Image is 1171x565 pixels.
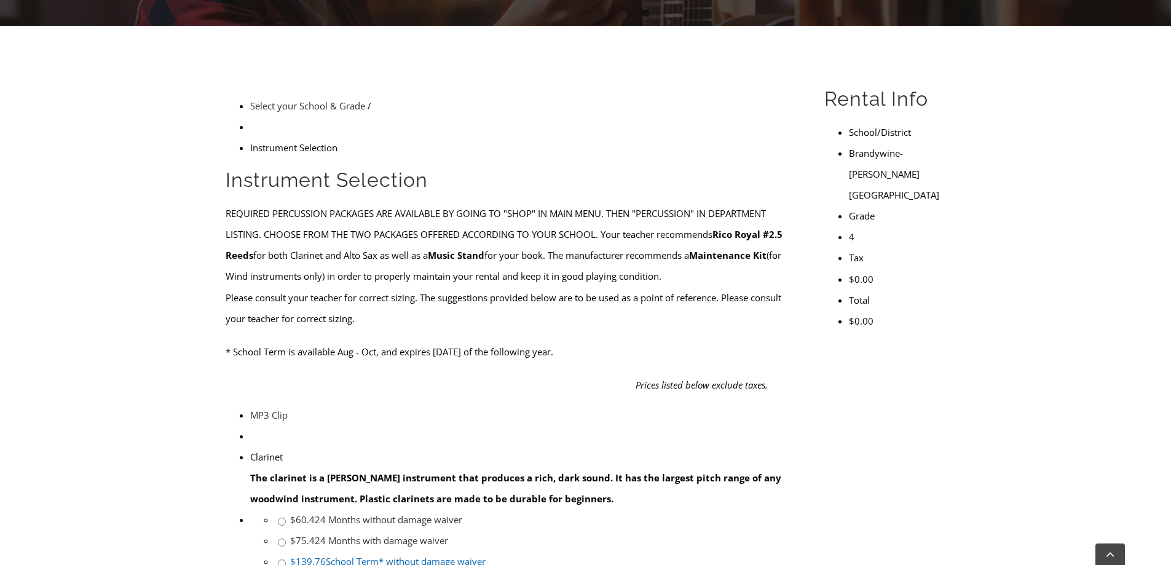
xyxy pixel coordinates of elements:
[250,137,795,158] li: Instrument Selection
[849,143,945,205] li: Brandywine-[PERSON_NAME][GEOGRAPHIC_DATA]
[428,249,484,261] strong: Music Stand
[368,100,371,112] span: /
[636,379,768,391] em: Prices listed below exclude taxes.
[849,205,945,226] li: Grade
[290,513,320,526] span: $60.42
[849,247,945,268] li: Tax
[689,249,767,261] strong: Maintenance Kit
[849,269,945,290] li: $0.00
[226,167,795,193] h2: Instrument Selection
[226,287,795,329] p: Please consult your teacher for correct sizing. The suggestions provided below are to be used as ...
[290,534,320,547] span: $75.42
[226,341,795,362] p: * School Term is available Aug - Oct, and expires [DATE] of the following year.
[849,122,945,143] li: School/District
[849,310,945,331] li: $0.00
[250,472,781,505] strong: The clarinet is a [PERSON_NAME] instrument that produces a rich, dark sound. It has the largest p...
[290,513,462,526] a: $60.424 Months without damage waiver
[250,409,288,421] a: MP3 Clip
[250,100,365,112] a: Select your School & Grade
[849,226,945,247] li: 4
[824,86,945,112] h2: Rental Info
[290,534,448,547] a: $75.424 Months with damage waiver
[849,290,945,310] li: Total
[250,446,795,467] div: Clarinet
